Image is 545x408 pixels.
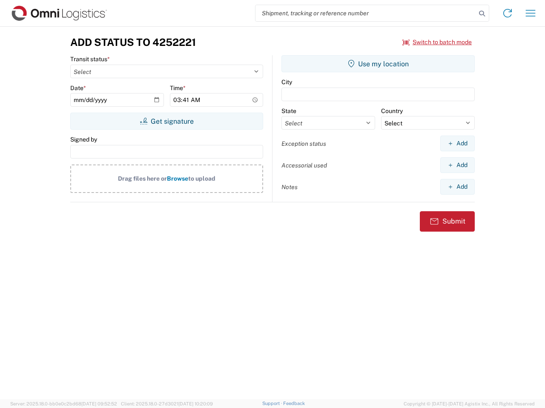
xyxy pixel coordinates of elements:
[420,211,475,232] button: Submit
[440,136,475,151] button: Add
[262,401,284,406] a: Support
[81,401,117,406] span: [DATE] 09:52:52
[381,107,403,115] label: Country
[281,107,296,115] label: State
[283,401,305,406] a: Feedback
[70,84,86,92] label: Date
[440,179,475,195] button: Add
[281,183,298,191] label: Notes
[70,136,97,143] label: Signed by
[10,401,117,406] span: Server: 2025.18.0-bb0e0c2bd68
[404,400,535,408] span: Copyright © [DATE]-[DATE] Agistix Inc., All Rights Reserved
[178,401,213,406] span: [DATE] 10:20:09
[70,55,110,63] label: Transit status
[70,113,263,130] button: Get signature
[121,401,213,406] span: Client: 2025.18.0-27d3021
[440,157,475,173] button: Add
[188,175,215,182] span: to upload
[281,140,326,147] label: Exception status
[402,35,472,49] button: Switch to batch mode
[281,78,292,86] label: City
[118,175,167,182] span: Drag files here or
[281,161,327,169] label: Accessorial used
[167,175,188,182] span: Browse
[255,5,476,21] input: Shipment, tracking or reference number
[70,36,196,48] h3: Add Status to 4252221
[281,55,475,72] button: Use my location
[170,84,186,92] label: Time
